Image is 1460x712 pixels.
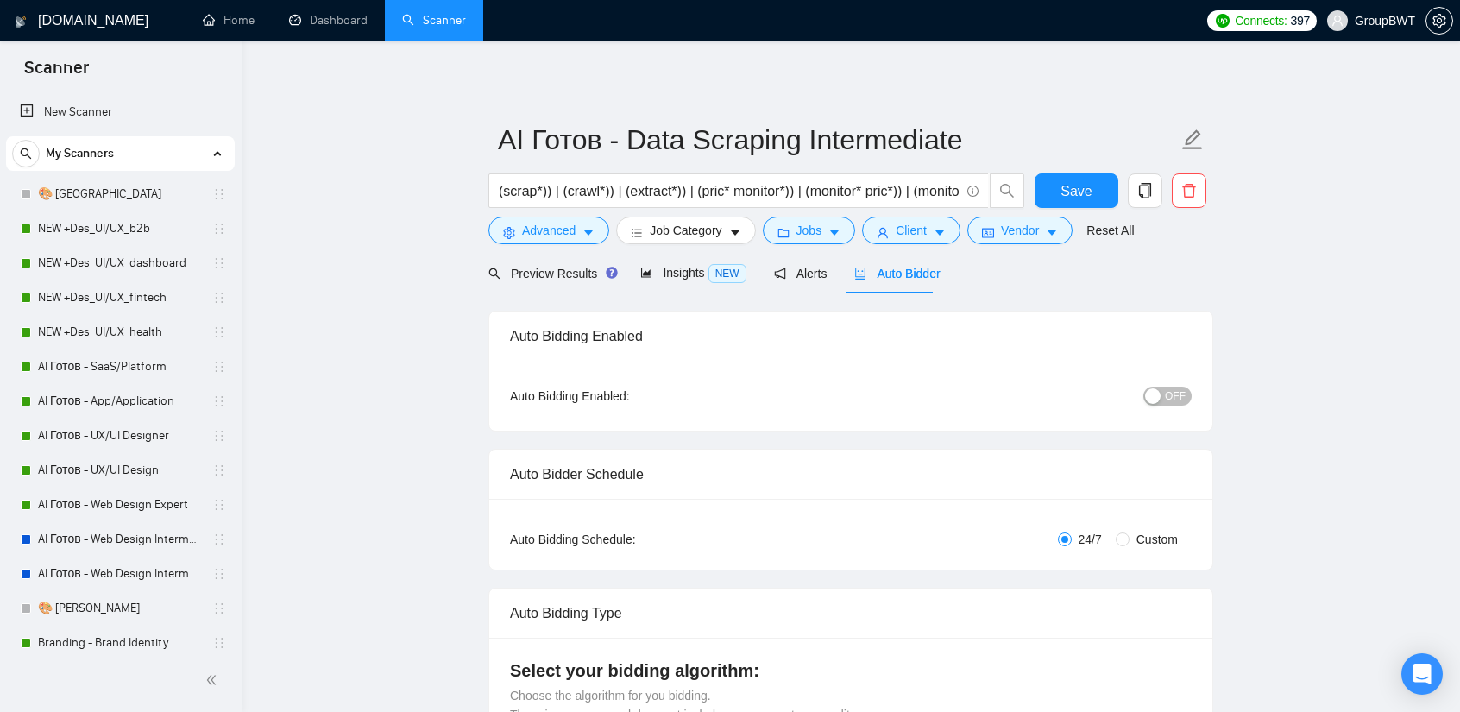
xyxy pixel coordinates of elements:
[967,186,979,197] span: info-circle
[510,530,737,549] div: Auto Bidding Schedule:
[1072,530,1109,549] span: 24/7
[38,488,202,522] a: AI Готов - Web Design Expert
[522,221,576,240] span: Advanced
[38,211,202,246] a: NEW +Des_UI/UX_b2b
[774,267,828,280] span: Alerts
[1216,14,1230,28] img: upwork-logo.png
[205,671,223,689] span: double-left
[510,450,1192,499] div: Auto Bidder Schedule
[212,291,226,305] span: holder
[212,256,226,270] span: holder
[498,118,1178,161] input: Scanner name...
[212,394,226,408] span: holder
[38,280,202,315] a: NEW +Des_UI/UX_fintech
[212,360,226,374] span: holder
[1331,15,1344,27] span: user
[1425,14,1453,28] a: setting
[877,226,889,239] span: user
[1086,221,1134,240] a: Reset All
[1046,226,1058,239] span: caret-down
[1165,387,1186,406] span: OFF
[38,626,202,660] a: Branding - Brand Identity
[982,226,994,239] span: idcard
[510,387,737,406] div: Auto Bidding Enabled:
[896,221,927,240] span: Client
[777,226,790,239] span: folder
[582,226,595,239] span: caret-down
[6,95,235,129] li: New Scanner
[15,8,27,35] img: logo
[488,217,609,244] button: settingAdvancedcaret-down
[828,226,840,239] span: caret-down
[212,532,226,546] span: holder
[1172,173,1206,208] button: delete
[38,557,202,591] a: AI Готов - Web Design Intermediate минус Development
[1291,11,1310,30] span: 397
[967,217,1073,244] button: idcardVendorcaret-down
[604,265,620,280] div: Tooltip anchor
[212,636,226,650] span: holder
[488,267,613,280] span: Preview Results
[1173,183,1205,198] span: delete
[763,217,856,244] button: folderJobscaret-down
[1235,11,1287,30] span: Connects:
[212,567,226,581] span: holder
[990,173,1024,208] button: search
[640,267,652,279] span: area-chart
[854,267,940,280] span: Auto Bidder
[1181,129,1204,151] span: edit
[708,264,746,283] span: NEW
[1426,14,1452,28] span: setting
[1130,530,1185,549] span: Custom
[289,13,368,28] a: dashboardDashboard
[854,268,866,280] span: robot
[38,522,202,557] a: AI Готов - Web Design Intermediate минус Developer
[1425,7,1453,35] button: setting
[1129,183,1161,198] span: copy
[616,217,755,244] button: barsJob Categorycaret-down
[46,136,114,171] span: My Scanners
[38,419,202,453] a: AI Готов - UX/UI Designer
[38,177,202,211] a: 🎨 [GEOGRAPHIC_DATA]
[1035,173,1118,208] button: Save
[631,226,643,239] span: bars
[934,226,946,239] span: caret-down
[212,325,226,339] span: holder
[212,602,226,615] span: holder
[510,589,1192,638] div: Auto Bidding Type
[212,463,226,477] span: holder
[503,226,515,239] span: setting
[38,350,202,384] a: AI Готов - SaaS/Platform
[510,658,1192,683] h4: Select your bidding algorithm:
[13,148,39,160] span: search
[212,429,226,443] span: holder
[38,591,202,626] a: 🎨 [PERSON_NAME]
[402,13,466,28] a: searchScanner
[1401,653,1443,695] div: Open Intercom Messenger
[862,217,960,244] button: userClientcaret-down
[650,221,721,240] span: Job Category
[640,266,746,280] span: Insights
[38,384,202,419] a: AI Готов - App/Application
[12,140,40,167] button: search
[20,95,221,129] a: New Scanner
[203,13,255,28] a: homeHome
[1060,180,1092,202] span: Save
[729,226,741,239] span: caret-down
[499,180,960,202] input: Search Freelance Jobs...
[38,315,202,350] a: NEW +Des_UI/UX_health
[212,498,226,512] span: holder
[212,187,226,201] span: holder
[774,268,786,280] span: notification
[488,268,500,280] span: search
[1001,221,1039,240] span: Vendor
[38,453,202,488] a: AI Готов - UX/UI Design
[510,312,1192,361] div: Auto Bidding Enabled
[38,246,202,280] a: NEW +Des_UI/UX_dashboard
[1128,173,1162,208] button: copy
[991,183,1023,198] span: search
[212,222,226,236] span: holder
[796,221,822,240] span: Jobs
[10,55,103,91] span: Scanner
